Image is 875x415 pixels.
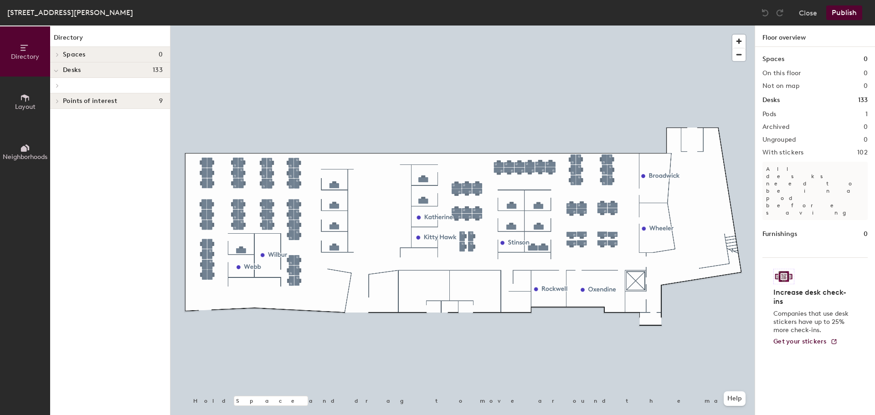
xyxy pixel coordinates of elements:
[50,33,170,47] h1: Directory
[762,136,796,143] h2: Ungrouped
[7,7,133,18] div: [STREET_ADDRESS][PERSON_NAME]
[11,53,39,61] span: Directory
[864,123,868,131] h2: 0
[762,162,868,220] p: All desks need to be in a pod before saving
[63,97,117,105] span: Points of interest
[762,54,784,64] h1: Spaces
[63,51,86,58] span: Spaces
[762,111,776,118] h2: Pods
[15,103,36,111] span: Layout
[63,67,81,74] span: Desks
[826,5,862,20] button: Publish
[773,269,794,284] img: Sticker logo
[858,95,868,105] h1: 133
[775,8,784,17] img: Redo
[762,82,799,90] h2: Not on map
[857,149,868,156] h2: 102
[159,97,163,105] span: 9
[864,136,868,143] h2: 0
[762,95,780,105] h1: Desks
[773,338,827,345] span: Get your stickers
[773,310,851,334] p: Companies that use desk stickers have up to 25% more check-ins.
[755,26,875,47] h1: Floor overview
[762,123,789,131] h2: Archived
[762,229,797,239] h1: Furnishings
[864,82,868,90] h2: 0
[153,67,163,74] span: 133
[762,70,801,77] h2: On this floor
[773,288,851,306] h4: Increase desk check-ins
[761,8,770,17] img: Undo
[159,51,163,58] span: 0
[864,54,868,64] h1: 0
[762,149,804,156] h2: With stickers
[799,5,817,20] button: Close
[864,229,868,239] h1: 0
[3,153,47,161] span: Neighborhoods
[864,70,868,77] h2: 0
[865,111,868,118] h2: 1
[773,338,838,346] a: Get your stickers
[724,391,746,406] button: Help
